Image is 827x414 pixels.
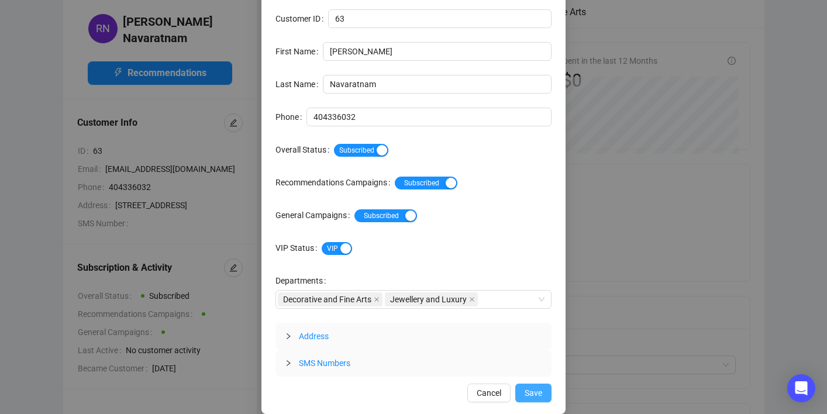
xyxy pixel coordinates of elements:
[390,293,467,306] span: Jewellery and Luxury
[323,42,552,61] input: First Name
[467,384,511,402] button: Cancel
[275,108,306,126] label: Phone
[322,242,352,255] button: VIP Status
[515,384,552,402] button: Save
[285,333,292,340] span: collapsed
[787,374,815,402] div: Open Intercom Messenger
[477,387,501,399] span: Cancel
[278,292,383,306] span: Decorative and Fine Arts
[374,296,380,302] span: close
[275,271,330,290] label: Departments
[285,360,292,367] span: collapsed
[275,140,334,159] label: Overall Status
[283,293,371,306] span: Decorative and Fine Arts
[299,332,329,341] span: Address
[354,209,417,222] button: General Campaigns
[525,387,542,399] span: Save
[275,206,354,225] label: General Campaigns
[395,177,457,189] button: Recommendations Campaigns
[385,292,478,306] span: Jewellery and Luxury
[275,75,323,94] label: Last Name
[299,358,350,368] span: SMS Numbers
[306,108,552,126] input: Phone
[275,42,323,61] label: First Name
[323,75,552,94] input: Last Name
[328,9,552,28] input: Customer ID
[275,9,328,28] label: Customer ID
[469,296,475,302] span: close
[275,323,552,350] div: Address
[334,144,388,157] button: Overall Status
[275,350,552,377] div: SMS Numbers
[275,239,322,257] label: VIP Status
[275,173,395,192] label: Recommendations Campaigns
